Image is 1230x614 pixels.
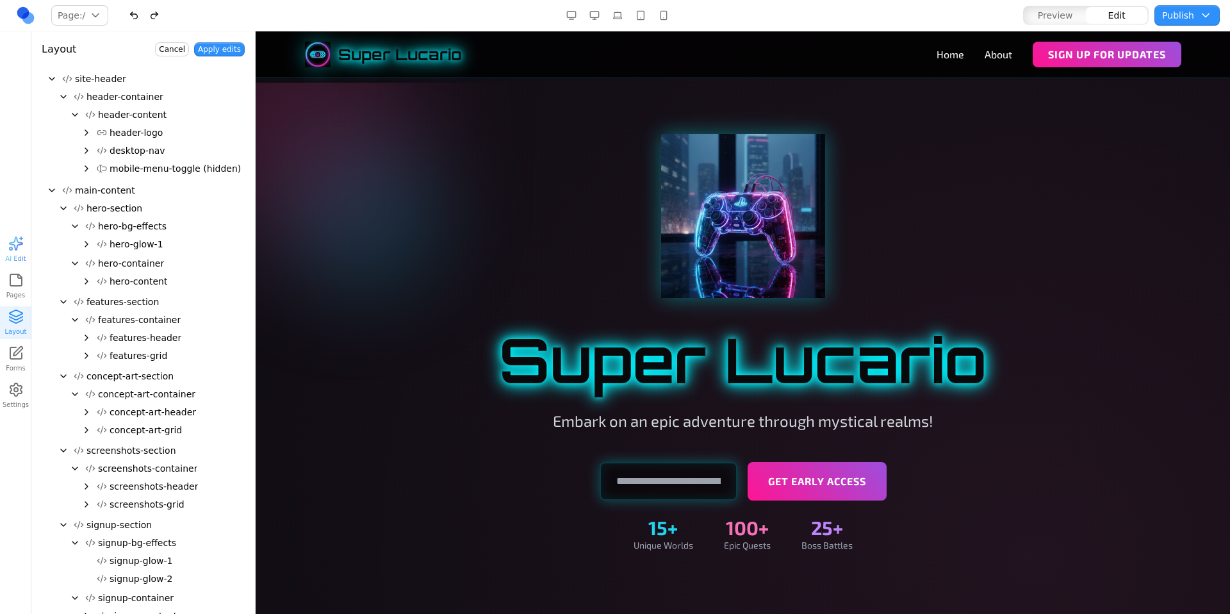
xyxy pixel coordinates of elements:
span: signup-glow-2 [110,572,173,585]
button: Collapse [70,258,80,269]
button: Apply edits [194,42,245,56]
span: screenshots-grid [110,498,184,511]
button: Collapse [58,445,69,456]
button: Tablet [630,5,651,26]
div: Unique Worlds [378,508,438,520]
p: Embark on an epic adventure through mystical realms! [242,379,734,400]
button: hero-container [80,254,245,272]
button: desktop-nav [92,142,245,160]
button: Expand [81,239,92,249]
img: Neon gaming controller with blue and pink glow effects [406,103,570,267]
button: signup-glow-2 [92,570,245,588]
button: Collapse [70,389,80,399]
button: hero-glow-1 [92,235,245,253]
button: Expand [81,163,92,174]
button: Expand [81,351,92,361]
button: Collapse [58,92,69,102]
span: concept-art-section [86,370,174,383]
span: screenshots-header [110,480,198,493]
button: Desktop [584,5,605,26]
button: header-container [69,88,245,106]
h1: Super Lucario [119,297,857,359]
button: Expand [81,499,92,510]
span: desktop-nav [110,144,165,157]
button: Expand [81,425,92,435]
button: hero-content [92,272,245,290]
button: Collapse [58,297,69,307]
button: screenshots-grid [92,495,245,513]
span: hero-glow-1 [110,238,163,251]
span: signup-section [86,519,152,531]
span: mobile-menu-toggle (hidden) [110,162,241,175]
button: Expand [81,128,92,138]
button: Collapse [70,110,80,120]
button: signup-bg-effects [80,534,245,552]
span: hero-section [86,202,142,215]
button: features-container [80,311,245,329]
span: AI Edit [5,254,26,263]
button: screenshots-container [80,460,245,477]
h3: Layout [42,42,76,57]
span: signup-glow-1 [110,554,173,567]
button: Get Early Access [492,431,631,469]
button: header-content [80,106,245,124]
span: screenshots-section [86,444,176,457]
button: concept-art-grid [92,421,245,439]
button: Page:/ [51,5,108,26]
button: signup-glow-1 [92,552,245,570]
button: concept-art-header [92,403,245,421]
span: features-container [98,313,181,326]
div: 15+ [378,485,438,508]
span: concept-art-grid [110,424,182,436]
button: Desktop Wide [561,5,582,26]
button: features-section [69,293,245,311]
span: hero-container [98,257,164,270]
span: features-section [86,295,159,308]
span: site-header [75,72,126,85]
button: Collapse [70,538,80,548]
button: Collapse [58,520,69,530]
div: 25+ [546,485,597,508]
span: header-content [98,108,167,121]
button: Collapse [70,315,80,325]
div: 100+ [468,485,515,508]
span: features-grid [110,349,167,362]
span: header-logo [110,126,163,139]
div: Boss Battles [546,508,597,520]
button: Laptop [607,5,628,26]
button: screenshots-header [92,477,245,495]
iframe: Preview [256,31,1230,614]
button: concept-art-container [80,385,245,403]
button: site-header [57,70,245,88]
span: features-header [110,331,181,344]
button: mobile-menu-toggle (hidden) [92,160,246,178]
span: main-content [75,184,135,197]
button: screenshots-section [69,442,245,460]
button: Collapse [70,593,80,603]
button: concept-art-section [69,367,245,385]
span: screenshots-container [98,462,197,475]
button: main-content [57,181,245,199]
button: signup-section [69,516,245,534]
button: features-grid [92,347,245,365]
button: Expand [81,276,92,286]
button: header-logo [92,124,245,142]
span: Edit [1108,9,1126,22]
button: Collapse [70,463,80,474]
span: signup-bg-effects [98,536,176,549]
button: Mobile [653,5,674,26]
button: Collapse [58,203,69,213]
button: hero-section [69,199,245,217]
button: signup-container [80,589,245,607]
span: signup-container [98,592,174,604]
button: features-header [92,329,245,347]
button: hero-bg-effects [80,217,245,235]
div: Epic Quests [468,508,515,520]
span: Preview [1038,9,1073,22]
button: Collapse [58,371,69,381]
button: Expand [81,333,92,343]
